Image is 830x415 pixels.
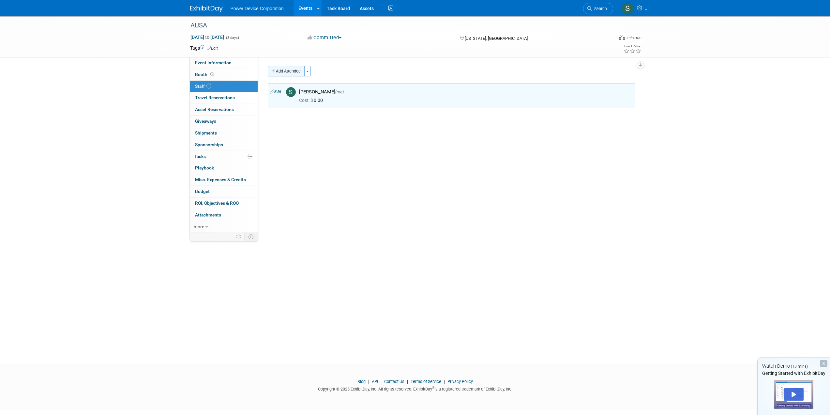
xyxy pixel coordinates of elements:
[190,162,258,174] a: Playbook
[575,34,642,44] div: Event Format
[190,116,258,127] a: Giveaways
[195,107,234,112] span: Asset Reservations
[190,57,258,69] a: Event Information
[195,177,246,182] span: Misc. Expenses & Credits
[195,212,221,217] span: Attachments
[624,45,641,48] div: Event Rating
[194,224,204,229] span: more
[195,95,235,100] span: Travel Reservations
[233,232,245,241] td: Personalize Event Tab Strip
[206,84,211,88] span: 1
[405,379,410,384] span: |
[195,142,223,147] span: Sponsorships
[270,89,281,94] a: Edit
[190,104,258,115] a: Asset Reservations
[190,81,258,92] a: Staff1
[190,209,258,221] a: Attachments
[758,363,830,370] div: Watch Demo
[225,36,239,40] span: (3 days)
[195,72,215,77] span: Booth
[367,379,371,384] span: |
[384,379,404,384] a: Contact Us
[195,84,211,89] span: Staff
[190,151,258,162] a: Tasks
[299,98,314,103] span: Cost: $
[244,232,258,241] td: Toggle Event Tabs
[305,34,344,41] button: Committed
[465,36,528,41] span: [US_STATE], [GEOGRAPHIC_DATA]
[190,139,258,151] a: Sponsorships
[195,189,210,194] span: Budget
[299,98,325,103] span: 0.00
[209,72,215,77] span: Booth not reserved yet
[335,89,344,94] span: (me)
[379,379,383,384] span: |
[286,87,296,97] img: S.jpg
[207,46,218,51] a: Edit
[190,198,258,209] a: ROI, Objectives & ROO
[190,34,224,40] span: [DATE] [DATE]
[442,379,446,384] span: |
[791,364,808,369] span: (13 mins)
[190,174,258,185] a: Misc. Expenses & Credits
[194,154,206,159] span: Tasks
[268,66,305,76] button: Add Attendee
[231,6,284,11] span: Power Device Corporation
[372,379,378,384] a: API
[190,127,258,139] a: Shipments
[190,92,258,104] a: Travel Reservations
[188,20,603,31] div: AUSA
[622,2,634,15] img: Scott Gorton
[583,3,613,14] a: Search
[190,186,258,197] a: Budget
[299,89,633,95] div: [PERSON_NAME]
[411,379,441,384] a: Terms of Service
[190,221,258,232] a: more
[626,35,641,40] div: In-Person
[357,379,366,384] a: Blog
[592,6,607,11] span: Search
[195,60,232,65] span: Event Information
[204,35,210,40] span: to
[447,379,473,384] a: Privacy Policy
[195,200,239,206] span: ROI, Objectives & ROO
[820,360,827,367] div: Dismiss
[619,35,625,40] img: Format-Inperson.png
[195,130,217,136] span: Shipments
[195,119,216,124] span: Giveaways
[195,165,214,170] span: Playbook
[190,6,223,12] img: ExhibitDay
[784,388,804,401] div: Play
[758,370,830,376] div: Getting Started with ExhibitDay
[190,69,258,80] a: Booth
[190,45,218,51] td: Tags
[432,386,434,390] sup: ®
